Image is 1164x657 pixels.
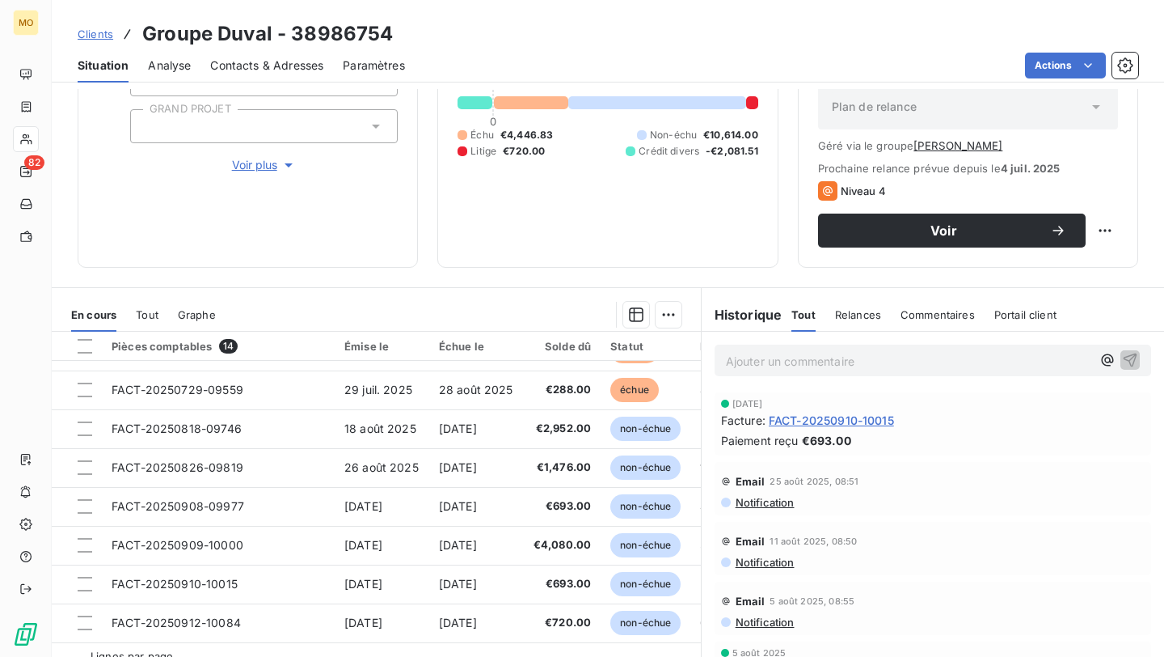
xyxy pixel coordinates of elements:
span: Échu [470,128,494,142]
span: Graphe [178,308,216,321]
span: Niveau 4 [841,184,886,197]
img: Logo LeanPay [13,621,39,647]
span: Facture : [721,412,765,429]
span: Notification [734,556,795,569]
span: FACT-20250826-09819 [112,460,243,474]
div: Statut [610,340,681,353]
span: Paiement reçu [721,432,799,449]
span: [DATE] [344,577,382,591]
span: Contacts & Adresses [210,57,323,74]
span: Analyse [148,57,191,74]
span: Non-échu [650,128,697,142]
span: non-échue [610,533,681,557]
span: 0 [490,115,496,128]
span: Litige [470,144,496,159]
span: non-échue [610,417,681,441]
a: Clients [78,26,113,42]
span: 11 août 2025, 08:50 [770,536,857,546]
span: FACT-20250912-10084 [112,616,241,629]
span: Paramètres [343,57,405,74]
button: Actions [1025,53,1106,78]
span: Email [736,595,765,608]
span: Voir [837,224,1050,237]
span: €720.00 [533,615,592,631]
span: €2,952.00 [533,421,592,437]
span: [DATE] [439,422,477,435]
span: Notification [734,496,795,509]
span: non-échue [610,456,681,480]
span: 29 juil. 2025 [344,383,412,396]
span: En cours [71,308,116,321]
span: €693.00 [533,498,592,515]
span: Relances [835,308,881,321]
span: Voir plus [232,157,297,173]
span: FACT-20250910-10015 [769,412,894,429]
span: 14 [219,339,238,354]
span: FACT-20250910-10015 [112,577,238,591]
span: [DATE] [732,399,763,409]
span: €1,476.00 [533,460,592,476]
button: [PERSON_NAME] [913,139,1002,152]
span: €288.00 [533,382,592,398]
span: 28 août 2025 [439,383,513,396]
span: FACT-20250818-09746 [112,422,242,435]
span: Portail client [994,308,1056,321]
span: non-échue [610,494,681,519]
span: [DATE] [439,460,477,474]
h6: Historique [702,305,782,324]
span: [DATE] [344,616,382,629]
div: Émise le [344,340,420,353]
h3: Groupe Duval - 38986754 [142,19,393,49]
span: €720.00 [503,144,545,159]
span: -€2,081.51 [706,144,758,159]
span: Email [736,535,765,548]
button: Voir plus [130,156,398,174]
span: [DATE] [439,538,477,552]
span: €693.00 [802,432,851,449]
span: [DATE] [439,499,477,513]
span: Commentaires [900,308,975,321]
span: non-échue [610,611,681,635]
span: €4,080.00 [533,537,592,553]
span: Géré via le groupe [818,139,1118,152]
span: 26 août 2025 [344,460,419,474]
span: 18 août 2025 [344,422,416,435]
span: [DATE] [439,577,477,591]
span: 82 [24,155,44,170]
div: Solde dû [533,340,592,353]
span: Prochaine relance prévue depuis le [818,162,1118,175]
span: Plan de relance [832,99,917,115]
span: non-échue [610,572,681,596]
div: Échue le [439,340,514,353]
input: Ajouter une valeur [144,119,157,134]
span: Tout [136,308,158,321]
span: 5 août 2025, 08:55 [770,596,854,606]
span: 25 août 2025, 08:51 [770,477,858,486]
span: [DATE] [344,499,382,513]
span: Crédit divers [639,144,699,159]
div: MO [13,10,39,36]
span: €10,614.00 [703,128,758,142]
span: Situation [78,57,129,74]
span: Email [736,475,765,488]
span: [DATE] [344,538,382,552]
span: 4 juil. 2025 [1001,162,1061,175]
span: [DATE] [439,616,477,629]
span: échue [610,378,659,402]
span: FACT-20250909-10000 [112,538,243,552]
div: Pièces comptables [112,339,325,354]
button: Voir [818,214,1086,248]
span: Notification [734,616,795,629]
span: Clients [78,28,113,40]
span: €4,446.83 [500,128,553,142]
span: FACT-20250729-09559 [112,383,243,396]
div: Délai [700,340,744,353]
span: €693.00 [533,576,592,592]
span: Tout [791,308,816,321]
span: FACT-20250908-09977 [112,499,244,513]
